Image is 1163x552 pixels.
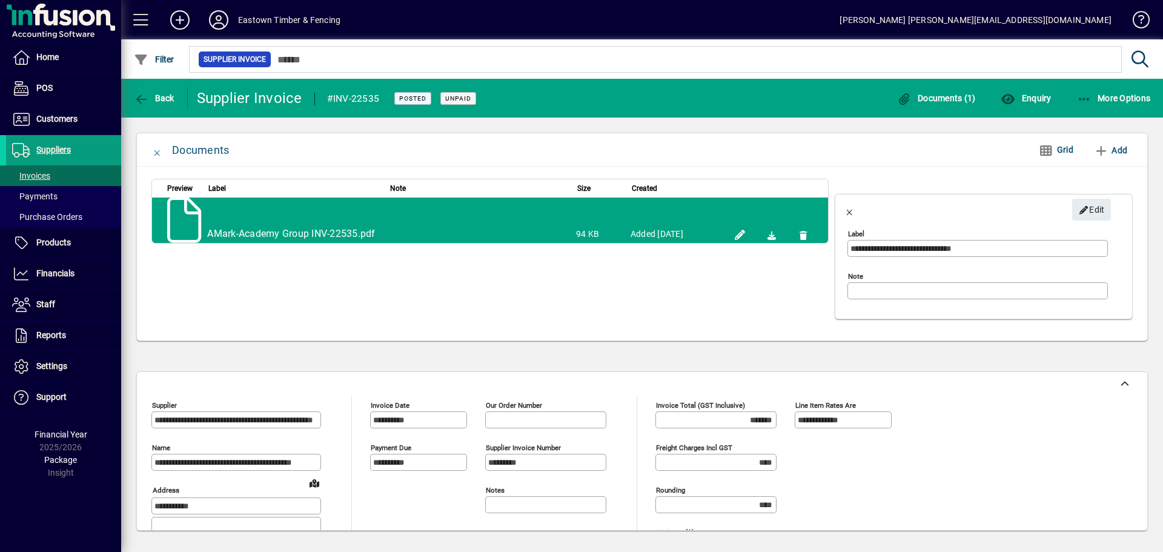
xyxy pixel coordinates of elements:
a: Products [6,228,121,258]
mat-label: Supplier [152,401,177,410]
div: Documents [172,141,229,160]
mat-label: Invoice Total (GST inclusive) [656,401,745,410]
mat-label: Freight charges incl GST [656,444,732,452]
span: Suppliers [36,145,71,155]
mat-label: Invoice date [371,401,409,410]
mat-label: Payment due [371,444,411,452]
mat-label: Rounding [656,486,685,494]
span: Supplier Invoice [204,53,266,65]
a: Purchase Orders [6,207,121,227]
span: Purchase Orders [12,212,82,222]
mat-label: Supplier invoice number [486,444,561,452]
a: POS [6,73,121,104]
span: Financial Year [35,430,87,439]
button: Profile [199,9,238,31]
a: Financials [6,259,121,289]
a: Payments [6,186,121,207]
span: Created [632,182,657,195]
span: Label [208,182,226,195]
mat-label: Line item rates are [795,401,856,410]
span: Support [36,392,67,402]
span: Filter [134,55,174,64]
a: Customers [6,104,121,135]
mat-label: Our order number [486,401,542,410]
a: Reports [6,321,121,351]
span: Settings [36,361,67,371]
button: More Options [1074,87,1154,109]
div: [PERSON_NAME] [PERSON_NAME][EMAIL_ADDRESS][DOMAIN_NAME] [840,10,1112,30]
span: Products [36,238,71,247]
span: Size [577,182,591,195]
span: Package [44,455,77,465]
span: Invoices [12,171,50,181]
span: More Options [1077,93,1151,103]
mat-label: Name [152,444,170,452]
button: Close [143,136,172,165]
a: View on map [305,473,324,493]
a: Settings [6,351,121,382]
div: 94 KB [576,228,618,240]
span: Note [390,182,406,195]
span: Documents (1) [897,93,976,103]
mat-label: Label [848,230,864,238]
button: Close [835,195,864,224]
a: Staff [6,290,121,320]
a: Support [6,382,121,413]
div: #INV-22535 [327,89,380,108]
button: Remove [794,225,813,244]
mat-label: Notes [486,486,505,494]
a: Invoices [6,165,121,186]
a: Knowledge Base [1124,2,1148,42]
span: Back [134,93,174,103]
span: Customers [36,114,78,124]
span: Add [1094,141,1127,160]
div: Supplier Invoice [197,88,302,108]
span: Financials [36,268,75,278]
button: Back [131,87,177,109]
span: Staff [36,299,55,309]
span: Preview [167,182,193,195]
div: Added [DATE] [631,228,718,240]
mat-label: Note [848,272,863,281]
span: Enquiry [1001,93,1051,103]
button: Enquiry [998,87,1054,109]
a: AMark-Academy Group INV-22535.pdf [207,228,375,239]
button: Add [1089,139,1132,161]
a: Home [6,42,121,73]
span: Reports [36,330,66,340]
span: POS [36,83,53,93]
button: Edit [1072,199,1111,221]
button: Grid [1029,139,1083,161]
button: Filter [131,48,177,70]
span: Unpaid [445,95,471,102]
button: Documents (1) [894,87,979,109]
div: Eastown Timber & Fencing [238,10,340,30]
app-page-header-button: Back [121,87,188,109]
a: Download [762,225,781,244]
button: Edit [731,225,750,244]
button: Add [161,9,199,31]
span: Posted [399,95,426,102]
span: Variance ($) [655,529,728,537]
span: Grid [1039,140,1073,160]
span: Payments [12,191,58,201]
span: Home [36,52,59,62]
span: Edit [1079,200,1105,220]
